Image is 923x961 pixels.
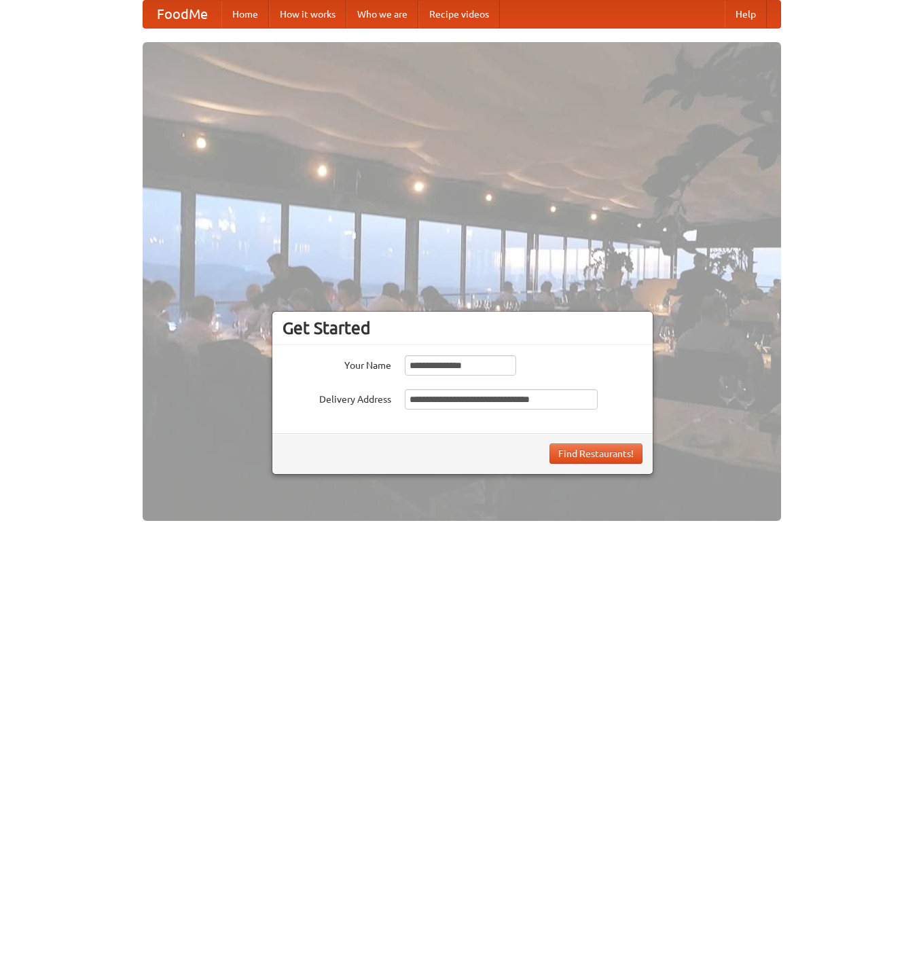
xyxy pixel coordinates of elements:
a: Home [221,1,269,28]
a: How it works [269,1,346,28]
label: Your Name [283,355,391,372]
a: Who we are [346,1,418,28]
a: FoodMe [143,1,221,28]
label: Delivery Address [283,389,391,406]
a: Recipe videos [418,1,500,28]
h3: Get Started [283,318,643,338]
a: Help [725,1,767,28]
button: Find Restaurants! [549,443,643,464]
